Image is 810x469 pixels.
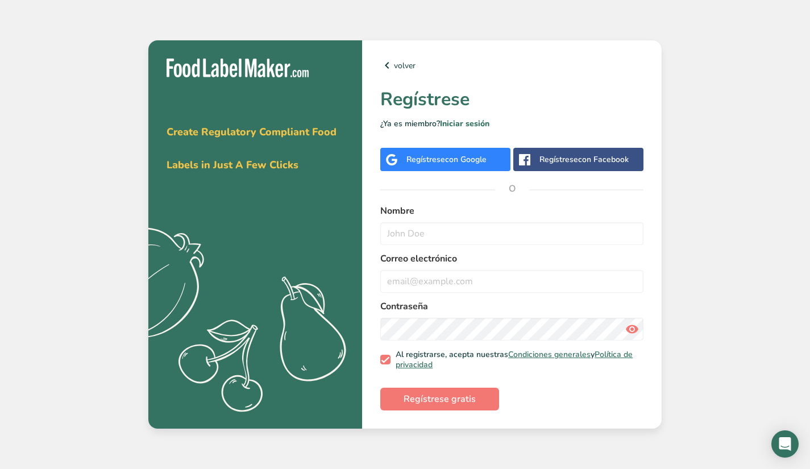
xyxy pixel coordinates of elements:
[380,59,643,72] a: volver
[440,118,489,129] a: Iniciar sesión
[406,153,487,165] div: Regístrese
[380,118,643,130] p: ¿Ya es miembro?
[508,349,591,360] a: Condiciones generales
[445,154,487,165] span: con Google
[167,59,309,77] img: Food Label Maker
[167,125,337,172] span: Create Regulatory Compliant Food Labels in Just A Few Clicks
[771,430,799,458] div: Open Intercom Messenger
[495,172,529,206] span: O
[380,222,643,245] input: John Doe
[380,86,643,113] h1: Regístrese
[380,252,643,265] label: Correo electrónico
[380,204,643,218] label: Nombre
[539,153,629,165] div: Regístrese
[380,270,643,293] input: email@example.com
[396,349,633,370] a: Política de privacidad
[380,388,499,410] button: Regístrese gratis
[391,350,639,370] span: Al registrarse, acepta nuestras y
[404,392,476,406] span: Regístrese gratis
[380,300,643,313] label: Contraseña
[578,154,629,165] span: con Facebook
